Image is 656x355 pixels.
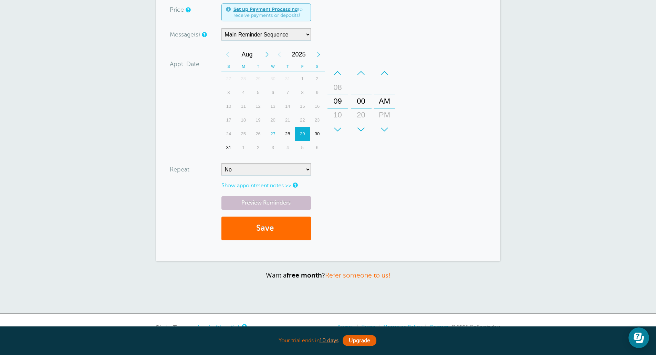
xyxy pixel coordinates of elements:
div: Saturday, August 16 [310,100,325,113]
th: W [265,61,280,72]
div: 6 [265,86,280,100]
div: Saturday, August 30 [310,127,325,141]
span: © 2025 GoReminders [451,324,500,330]
label: Price [170,7,184,13]
th: T [280,61,295,72]
li: | [375,324,380,330]
div: 28 [280,127,295,141]
div: Monday, July 28 [236,72,251,86]
a: Show appointment notes >> [221,182,291,189]
div: 5 [295,141,310,155]
div: Wednesday, August 6 [265,86,280,100]
a: Set up Payment Processing [233,7,298,12]
div: Monday, August 4 [236,86,251,100]
label: Repeat [170,166,189,173]
div: 30 [265,72,280,86]
div: 24 [221,127,236,141]
div: 00 [353,94,369,108]
li: | [421,324,426,330]
a: An optional price for the appointment. If you set a price, you can include a payment link in your... [186,8,190,12]
div: Tuesday, August 12 [251,100,265,113]
div: 13 [265,100,280,113]
div: Saturday, September 6 [310,141,325,155]
div: 3 [221,86,236,100]
div: Sunday, August 24 [221,127,236,141]
label: Appt. Date [170,61,199,67]
div: 17 [221,113,236,127]
a: Simple templates and custom messages will use the reminder schedule set under Settings > Reminder... [202,32,206,37]
div: Wednesday, August 13 [265,100,280,113]
a: 10 days [320,337,339,344]
div: 5 [251,86,265,100]
div: Display Timezone: [156,324,246,330]
div: AM [376,94,393,108]
div: Thursday, August 28 [280,127,295,141]
div: Sunday, August 17 [221,113,236,127]
div: Sunday, August 3 [221,86,236,100]
div: 20 [265,113,280,127]
div: 27 [265,127,280,141]
div: Sunday, August 31 [221,141,236,155]
a: Upgrade [343,335,376,346]
div: 25 [236,127,251,141]
div: 6 [310,141,325,155]
div: Tuesday, August 26 [251,127,265,141]
div: 26 [251,127,265,141]
a: This is the timezone being used to display dates and times to you on this device. Click the timez... [242,324,246,329]
div: Your trial ends in . [156,333,500,348]
div: Saturday, August 2 [310,72,325,86]
div: 3 [265,141,280,155]
a: Notes are for internal use only, and are not visible to your clients. [293,183,297,187]
div: Thursday, July 31 [280,72,295,86]
div: 14 [280,100,295,113]
div: 20 [353,108,369,122]
div: 10 [330,108,346,122]
div: Monday, August 11 [236,100,251,113]
span: to receive payments or deposits! [233,7,306,19]
div: 4 [236,86,251,100]
div: Tuesday, August 5 [251,86,265,100]
div: 09 [330,94,346,108]
div: 2 [310,72,325,86]
div: Friday, September 5 [295,141,310,155]
div: 18 [236,113,251,127]
div: 30 [310,127,325,141]
div: Wednesday, July 30 [265,72,280,86]
p: Want a ? [156,271,500,279]
div: Next Month [261,48,273,61]
div: Monday, September 1 [236,141,251,155]
label: Message(s) [170,31,200,38]
div: 10 [221,100,236,113]
div: 7 [280,86,295,100]
div: Thursday, August 7 [280,86,295,100]
div: 21 [280,113,295,127]
div: 11 [330,122,346,136]
span: 2025 [285,48,312,61]
th: F [295,61,310,72]
span: August [234,48,261,61]
div: Wednesday, September 3 [265,141,280,155]
div: 15 [295,100,310,113]
div: Saturday, August 9 [310,86,325,100]
button: Save [221,217,311,240]
div: Wednesday, August 20 [265,113,280,127]
div: Previous Year [273,48,285,61]
div: Tuesday, September 2 [251,141,265,155]
div: Minutes [351,66,372,136]
a: Messaging Policy [383,324,421,330]
div: 29 [295,127,310,141]
div: Next Year [312,48,325,61]
div: PM [376,108,393,122]
div: 16 [310,100,325,113]
th: T [251,61,265,72]
div: Thursday, August 21 [280,113,295,127]
div: 27 [221,72,236,86]
div: 22 [295,113,310,127]
div: 29 [251,72,265,86]
th: S [310,61,325,72]
div: Tuesday, August 19 [251,113,265,127]
div: Monday, August 18 [236,113,251,127]
div: Friday, August 1 [295,72,310,86]
th: M [236,61,251,72]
